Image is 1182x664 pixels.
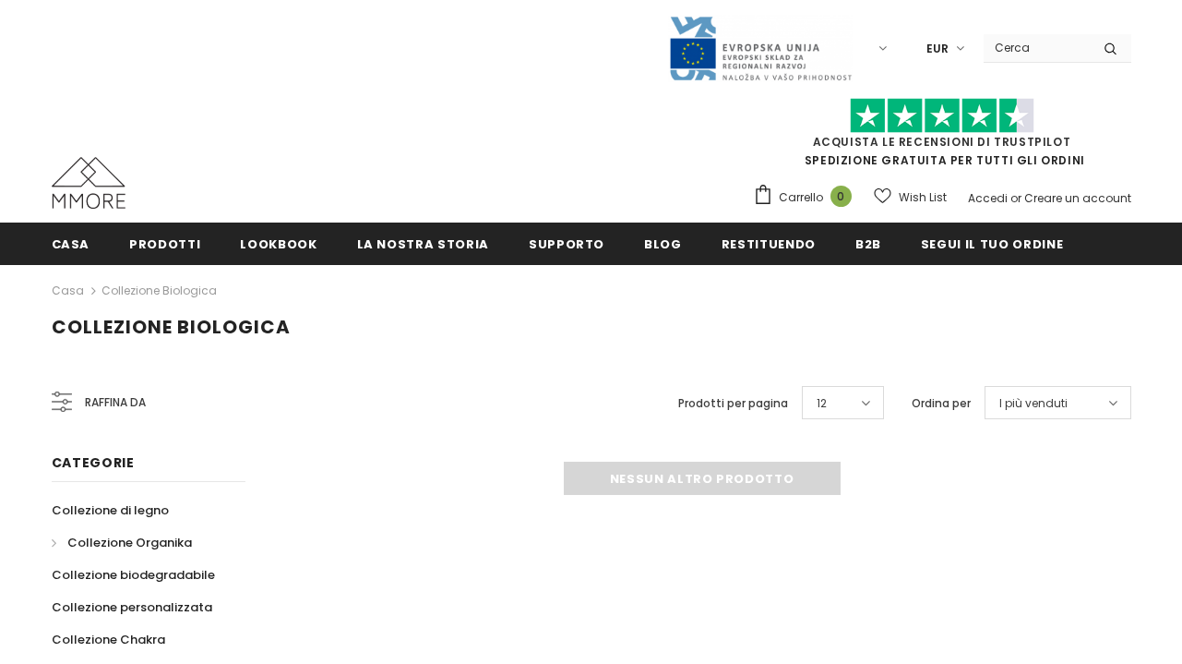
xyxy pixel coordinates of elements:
[722,235,816,253] span: Restituendo
[52,631,165,648] span: Collezione Chakra
[529,235,604,253] span: supporto
[926,40,949,58] span: EUR
[999,394,1068,413] span: I più venduti
[668,40,853,55] a: Javni Razpis
[1010,190,1021,206] span: or
[357,223,489,264] a: La nostra storia
[830,186,852,207] span: 0
[668,15,853,82] img: Javni Razpis
[240,223,316,264] a: Lookbook
[240,235,316,253] span: Lookbook
[357,235,489,253] span: La nostra storia
[753,106,1131,168] span: SPEDIZIONE GRATUITA PER TUTTI GLI ORDINI
[912,394,971,413] label: Ordina per
[52,591,212,623] a: Collezione personalizzata
[85,392,146,413] span: Raffina da
[101,283,217,298] a: Collezione biologica
[813,134,1071,150] a: Acquista le recensioni di TrustPilot
[67,534,192,551] span: Collezione Organika
[899,188,947,207] span: Wish List
[855,235,881,253] span: B2B
[52,223,90,264] a: Casa
[52,280,84,302] a: Casa
[1024,190,1131,206] a: Creare un account
[644,235,682,253] span: Blog
[52,501,169,519] span: Collezione di legno
[779,188,823,207] span: Carrello
[644,223,682,264] a: Blog
[129,235,200,253] span: Prodotti
[52,453,135,472] span: Categorie
[678,394,788,413] label: Prodotti per pagina
[817,394,827,413] span: 12
[52,157,125,209] img: Casi MMORE
[52,566,215,584] span: Collezione biodegradabile
[984,34,1090,61] input: Search Site
[52,559,215,591] a: Collezione biodegradabile
[722,223,816,264] a: Restituendo
[529,223,604,264] a: supporto
[52,494,169,526] a: Collezione di legno
[968,190,1008,206] a: Accedi
[52,623,165,656] a: Collezione Chakra
[921,223,1063,264] a: Segui il tuo ordine
[52,598,212,616] span: Collezione personalizzata
[129,223,200,264] a: Prodotti
[855,223,881,264] a: B2B
[921,235,1063,253] span: Segui il tuo ordine
[52,314,291,340] span: Collezione biologica
[850,98,1034,134] img: Fidati di Pilot Stars
[753,184,861,211] a: Carrello 0
[874,181,947,213] a: Wish List
[52,526,192,559] a: Collezione Organika
[52,235,90,253] span: Casa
